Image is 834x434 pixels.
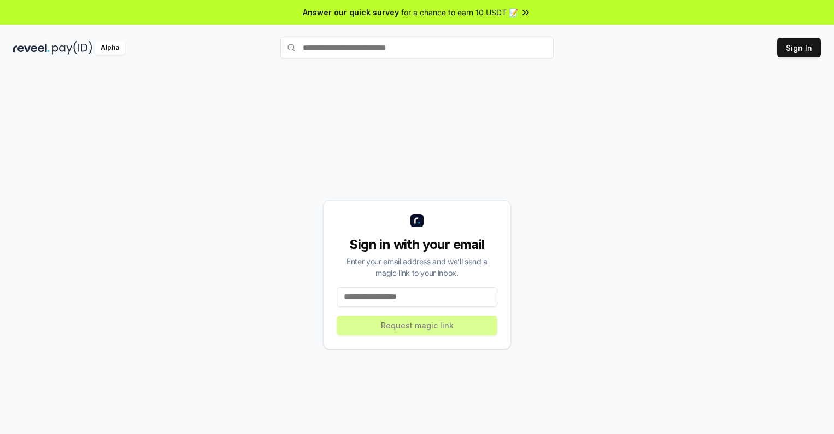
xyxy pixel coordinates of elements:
[52,41,92,55] img: pay_id
[777,38,821,57] button: Sign In
[410,214,424,227] img: logo_small
[303,7,399,18] span: Answer our quick survey
[337,256,497,279] div: Enter your email address and we’ll send a magic link to your inbox.
[401,7,518,18] span: for a chance to earn 10 USDT 📝
[337,236,497,253] div: Sign in with your email
[13,41,50,55] img: reveel_dark
[95,41,125,55] div: Alpha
